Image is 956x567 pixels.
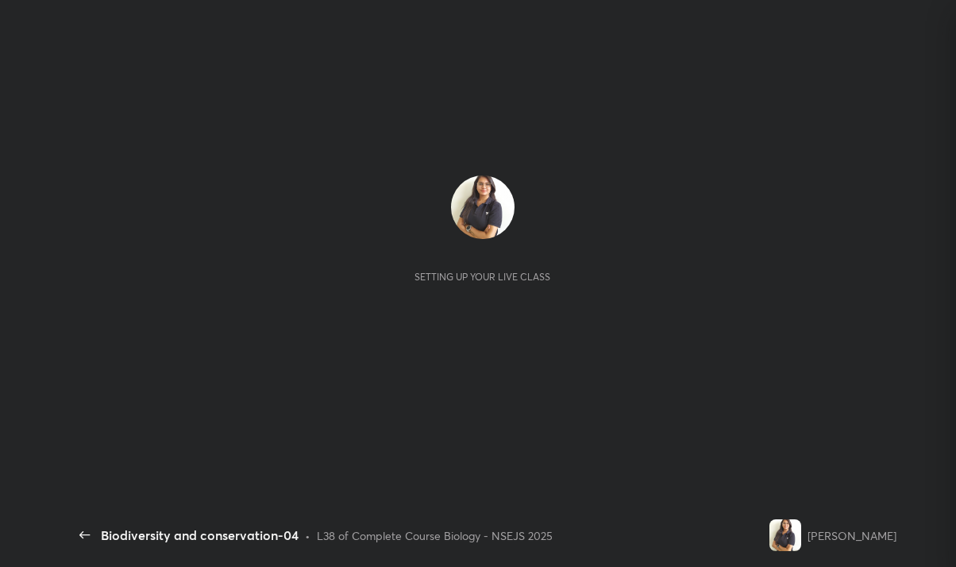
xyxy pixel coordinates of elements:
[769,519,801,551] img: f4adf025211145d9951d015d8606b9d0.jpg
[305,527,310,544] div: •
[808,527,896,544] div: [PERSON_NAME]
[451,175,515,239] img: f4adf025211145d9951d015d8606b9d0.jpg
[101,526,299,545] div: Biodiversity and conservation-04
[317,527,553,544] div: L38 of Complete Course Biology - NSEJS 2025
[414,271,550,283] div: Setting up your live class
